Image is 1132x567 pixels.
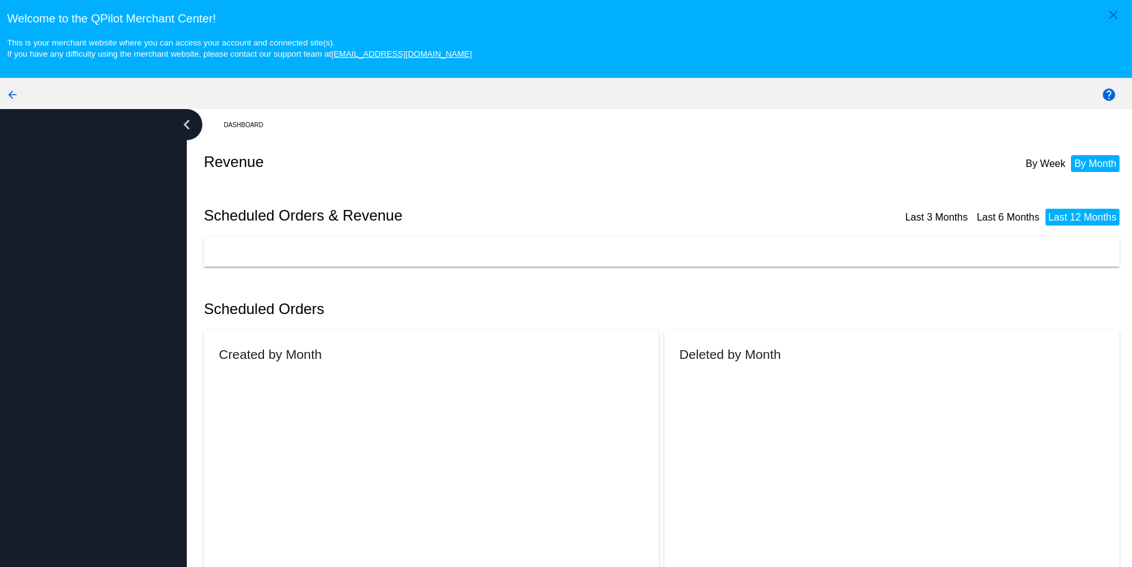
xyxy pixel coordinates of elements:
h3: Welcome to the QPilot Merchant Center! [7,12,1125,26]
mat-icon: arrow_back [5,87,20,102]
small: This is your merchant website where you can access your account and connected site(s). If you hav... [7,38,471,59]
a: [EMAIL_ADDRESS][DOMAIN_NAME] [331,49,472,59]
i: chevron_left [177,115,197,135]
h2: Scheduled Orders [204,300,664,318]
li: By Week [1022,155,1068,172]
h2: Deleted by Month [679,347,781,361]
a: Last 3 Months [905,212,968,222]
h2: Created by Month [219,347,321,361]
a: Dashboard [224,115,274,135]
li: By Month [1071,155,1120,172]
mat-icon: close [1106,7,1121,22]
a: Last 6 Months [977,212,1040,222]
h2: Revenue [204,153,664,171]
h2: Scheduled Orders & Revenue [204,207,664,224]
a: Last 12 Months [1049,212,1116,222]
mat-icon: help [1101,87,1116,102]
